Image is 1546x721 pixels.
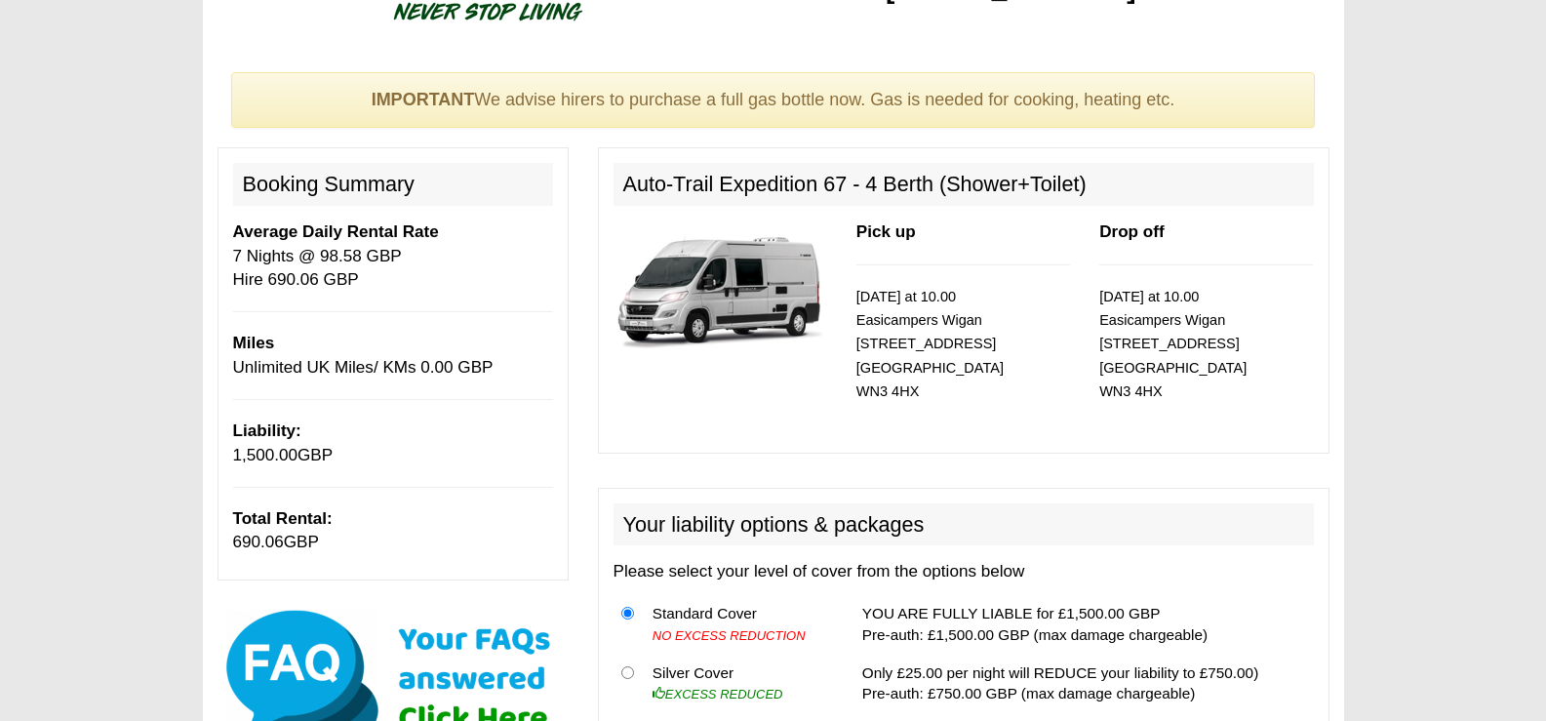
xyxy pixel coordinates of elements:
[854,654,1314,713] td: Only £25.00 per night will REDUCE your liability to £750.00) Pre-auth: £750.00 GBP (max damage ch...
[1099,222,1164,241] b: Drop off
[614,560,1314,583] p: Please select your level of cover from the options below
[233,446,298,464] span: 1,500.00
[233,332,553,380] p: Unlimited UK Miles/ KMs 0.00 GBP
[233,507,553,555] p: GBP
[856,222,916,241] b: Pick up
[645,594,832,654] td: Standard Cover
[614,163,1314,206] h2: Auto-Trail Expedition 67 - 4 Berth (Shower+Toilet)
[233,222,439,241] b: Average Daily Rental Rate
[233,421,301,440] b: Liability:
[653,628,806,643] i: NO EXCESS REDUCTION
[854,594,1314,654] td: YOU ARE FULLY LIABLE for £1,500.00 GBP Pre-auth: £1,500.00 GBP (max damage chargeable)
[233,220,553,292] p: 7 Nights @ 98.58 GBP Hire 690.06 GBP
[233,334,275,352] b: Miles
[1099,289,1247,400] small: [DATE] at 10.00 Easicampers Wigan [STREET_ADDRESS] [GEOGRAPHIC_DATA] WN3 4HX
[653,687,783,701] i: EXCESS REDUCED
[233,509,333,528] b: Total Rental:
[614,503,1314,546] h2: Your liability options & packages
[233,533,284,551] span: 690.06
[233,163,553,206] h2: Booking Summary
[614,220,827,358] img: 337.jpg
[372,90,475,109] strong: IMPORTANT
[645,654,832,713] td: Silver Cover
[856,289,1004,400] small: [DATE] at 10.00 Easicampers Wigan [STREET_ADDRESS] [GEOGRAPHIC_DATA] WN3 4HX
[231,72,1316,129] div: We advise hirers to purchase a full gas bottle now. Gas is needed for cooking, heating etc.
[233,420,553,467] p: GBP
